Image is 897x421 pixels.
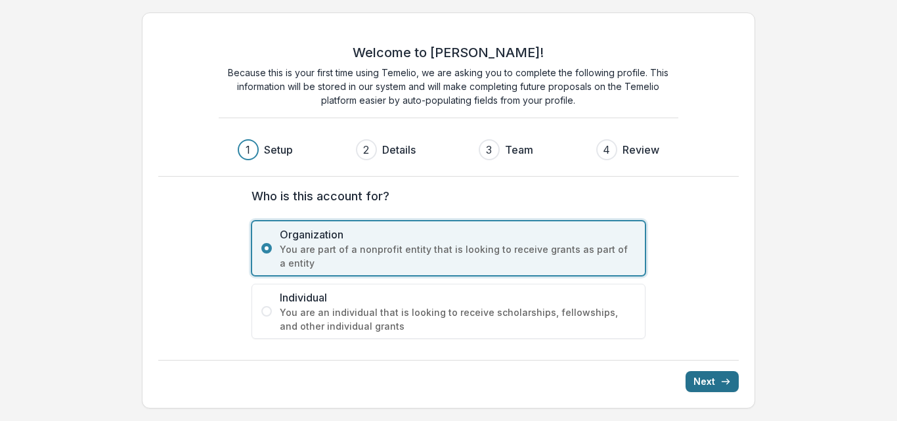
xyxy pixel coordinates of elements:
div: Progress [238,139,659,160]
div: 1 [246,142,250,158]
h3: Review [623,142,659,158]
h3: Team [505,142,533,158]
div: 4 [603,142,610,158]
span: Individual [280,290,636,305]
div: 3 [486,142,492,158]
h3: Details [382,142,416,158]
div: 2 [363,142,369,158]
span: You are an individual that is looking to receive scholarships, fellowships, and other individual ... [280,305,636,333]
span: You are part of a nonprofit entity that is looking to receive grants as part of a entity [280,242,636,270]
label: Who is this account for? [252,187,638,205]
p: Because this is your first time using Temelio, we are asking you to complete the following profil... [219,66,678,107]
h3: Setup [264,142,293,158]
button: Next [686,371,739,392]
span: Organization [280,227,636,242]
h2: Welcome to [PERSON_NAME]! [353,45,544,60]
